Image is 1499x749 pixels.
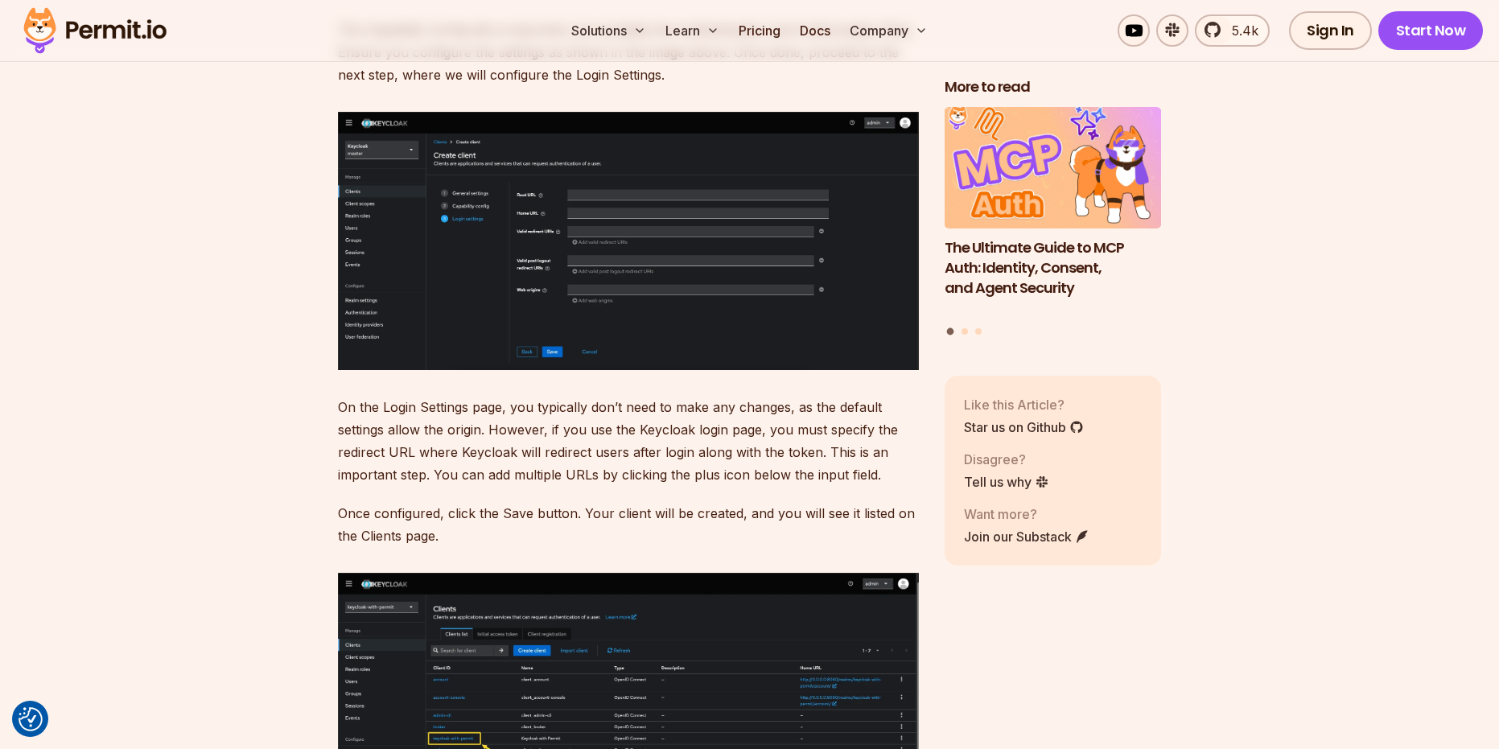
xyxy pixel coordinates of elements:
button: Learn [659,14,726,47]
button: Consent Preferences [19,707,43,731]
h2: More to read [945,77,1162,97]
a: Start Now [1378,11,1484,50]
p: Once configured, click the Save button. Your client will be created, and you will see it listed o... [338,502,919,547]
a: Docs [793,14,837,47]
span: 5.4k [1222,21,1258,40]
a: 5.4k [1195,14,1270,47]
a: Join our Substack [964,527,1089,546]
p: On the Login Settings page, you typically don’t need to make any changes, as the default settings... [338,396,919,486]
button: Go to slide 3 [975,328,982,335]
img: Revisit consent button [19,707,43,731]
li: 1 of 3 [945,107,1162,319]
button: Company [843,14,934,47]
img: The Ultimate Guide to MCP Auth: Identity, Consent, and Agent Security [945,107,1162,229]
h3: The Ultimate Guide to MCP Auth: Identity, Consent, and Agent Security [945,238,1162,298]
a: Star us on Github [964,418,1084,437]
p: Disagree? [964,450,1049,469]
button: Solutions [565,14,653,47]
div: Posts [945,107,1162,338]
a: Pricing [732,14,787,47]
p: Want more? [964,504,1089,524]
img: Permit logo [16,3,174,58]
a: Tell us why [964,472,1049,492]
button: Go to slide 1 [947,328,954,335]
p: Like this Article? [964,395,1084,414]
button: Go to slide 2 [962,328,968,335]
a: Sign In [1289,11,1372,50]
img: image.png [338,112,919,370]
a: The Ultimate Guide to MCP Auth: Identity, Consent, and Agent SecurityThe Ultimate Guide to MCP Au... [945,107,1162,319]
